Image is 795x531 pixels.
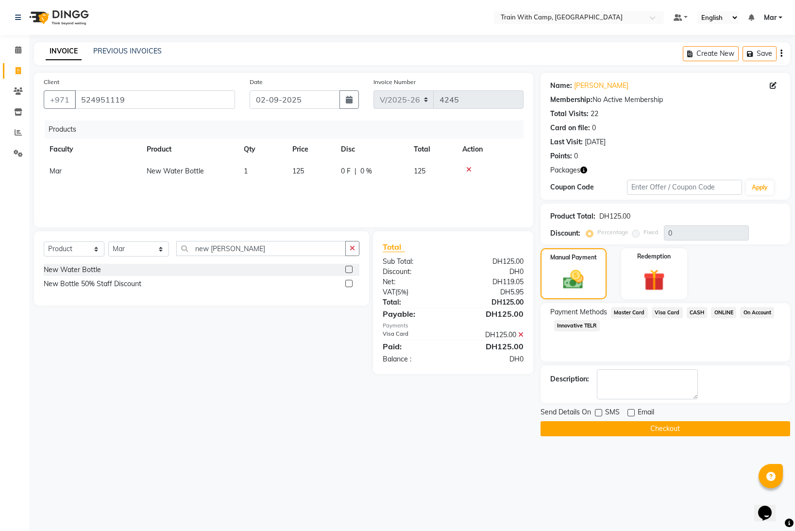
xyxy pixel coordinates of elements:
[550,95,780,105] div: No Active Membership
[711,307,736,318] span: ONLINE
[585,137,606,147] div: [DATE]
[44,138,141,160] th: Faculty
[457,138,524,160] th: Action
[453,297,531,308] div: DH125.00
[550,151,572,161] div: Points:
[375,354,453,364] div: Balance :
[375,297,453,308] div: Total:
[50,167,62,175] span: Mar
[453,267,531,277] div: DH0
[373,78,416,86] label: Invoice Number
[591,109,598,119] div: 22
[554,320,600,331] span: Innovative TELR
[44,78,59,86] label: Client
[75,90,235,109] input: Search by Name/Mobile/Email/Code
[557,268,590,291] img: _cash.svg
[46,43,82,60] a: INVOICE
[746,180,774,195] button: Apply
[550,307,607,317] span: Payment Methods
[375,257,453,267] div: Sub Total:
[541,407,591,419] span: Send Details On
[360,166,372,176] span: 0 %
[743,46,777,61] button: Save
[574,81,628,91] a: [PERSON_NAME]
[611,307,648,318] span: Master Card
[550,81,572,91] div: Name:
[44,90,76,109] button: +971
[550,182,627,192] div: Coupon Code
[550,123,590,133] div: Card on file:
[375,308,453,320] div: Payable:
[740,307,774,318] span: On Account
[453,277,531,287] div: DH119.05
[592,123,596,133] div: 0
[550,137,583,147] div: Last Visit:
[599,211,630,222] div: DH125.00
[453,287,531,297] div: DH5.95
[638,407,654,419] span: Email
[93,47,162,55] a: PREVIOUS INVOICES
[355,166,356,176] span: |
[627,180,742,195] input: Enter Offer / Coupon Code
[375,267,453,277] div: Discount:
[397,288,406,296] span: 5%
[250,78,263,86] label: Date
[764,13,777,23] span: Mar
[683,46,739,61] button: Create New
[45,120,531,138] div: Products
[25,4,91,31] img: logo
[375,277,453,287] div: Net:
[541,421,790,436] button: Checkout
[550,95,592,105] div: Membership:
[453,257,531,267] div: DH125.00
[341,166,351,176] span: 0 F
[147,167,204,175] span: New Water Bottle
[652,307,683,318] span: Visa Card
[550,165,580,175] span: Packages
[550,109,589,119] div: Total Visits:
[453,330,531,340] div: DH125.00
[637,267,672,293] img: _gift.svg
[375,330,453,340] div: Visa Card
[414,167,425,175] span: 125
[754,492,785,521] iframe: chat widget
[287,138,335,160] th: Price
[550,228,580,239] div: Discount:
[687,307,708,318] span: CASH
[176,241,346,256] input: Search or Scan
[335,138,408,160] th: Disc
[44,279,141,289] div: New Bottle 50% Staff Discount
[550,253,597,262] label: Manual Payment
[605,407,620,419] span: SMS
[550,211,595,222] div: Product Total:
[383,242,405,252] span: Total
[550,374,589,384] div: Description:
[292,167,304,175] span: 125
[453,308,531,320] div: DH125.00
[244,167,248,175] span: 1
[408,138,457,160] th: Total
[44,265,101,275] div: New Water Bottle
[453,341,531,352] div: DH125.00
[643,228,658,237] label: Fixed
[453,354,531,364] div: DH0
[574,151,578,161] div: 0
[141,138,238,160] th: Product
[637,252,671,261] label: Redemption
[375,341,453,352] div: Paid:
[383,322,524,330] div: Payments
[375,287,453,297] div: ( )
[238,138,287,160] th: Qty
[383,288,395,296] span: VAT
[597,228,628,237] label: Percentage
